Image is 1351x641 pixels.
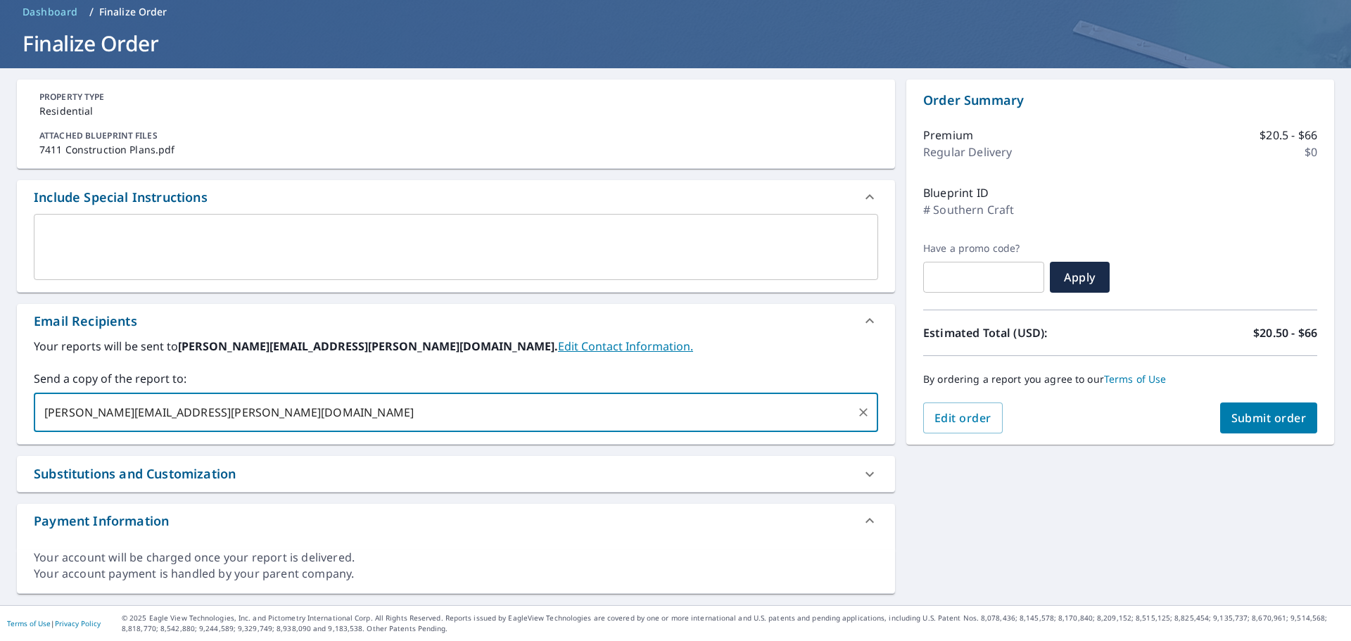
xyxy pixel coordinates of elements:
[34,566,878,582] div: Your account payment is handled by your parent company.
[99,5,167,19] p: Finalize Order
[558,338,693,354] a: EditContactInfo
[39,142,873,157] p: 7411 Construction Plans.pdf
[34,370,878,387] label: Send a copy of the report to:
[39,129,873,142] p: ATTACHED BLUEPRINT FILES
[923,402,1003,433] button: Edit order
[854,402,873,422] button: Clear
[34,338,878,355] label: Your reports will be sent to
[7,619,101,628] p: |
[1260,127,1317,144] p: $20.5 - $66
[923,144,1012,160] p: Regular Delivery
[923,127,973,144] p: Premium
[17,1,84,23] a: Dashboard
[17,1,1334,23] nav: breadcrumb
[1104,372,1167,386] a: Terms of Use
[1061,269,1098,285] span: Apply
[178,338,558,354] b: [PERSON_NAME][EMAIL_ADDRESS][PERSON_NAME][DOMAIN_NAME].
[34,464,236,483] div: Substitutions and Customization
[34,512,169,531] div: Payment Information
[17,304,895,338] div: Email Recipients
[39,103,873,118] p: Residential
[923,242,1044,255] label: Have a promo code?
[934,410,991,426] span: Edit order
[1231,410,1307,426] span: Submit order
[1220,402,1318,433] button: Submit order
[17,456,895,492] div: Substitutions and Customization
[7,618,51,628] a: Terms of Use
[1050,262,1110,293] button: Apply
[55,618,101,628] a: Privacy Policy
[923,201,1014,218] p: # Southern Craft
[23,5,78,19] span: Dashboard
[923,91,1317,110] p: Order Summary
[1253,324,1317,341] p: $20.50 - $66
[39,91,873,103] p: PROPERTY TYPE
[923,184,989,201] p: Blueprint ID
[34,550,878,566] div: Your account will be charged once your report is delivered.
[122,613,1344,634] p: © 2025 Eagle View Technologies, Inc. and Pictometry International Corp. All Rights Reserved. Repo...
[17,504,895,538] div: Payment Information
[923,373,1317,386] p: By ordering a report you agree to our
[17,29,1334,58] h1: Finalize Order
[34,188,208,207] div: Include Special Instructions
[1305,144,1317,160] p: $0
[923,324,1120,341] p: Estimated Total (USD):
[17,180,895,214] div: Include Special Instructions
[89,4,94,20] li: /
[34,312,137,331] div: Email Recipients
